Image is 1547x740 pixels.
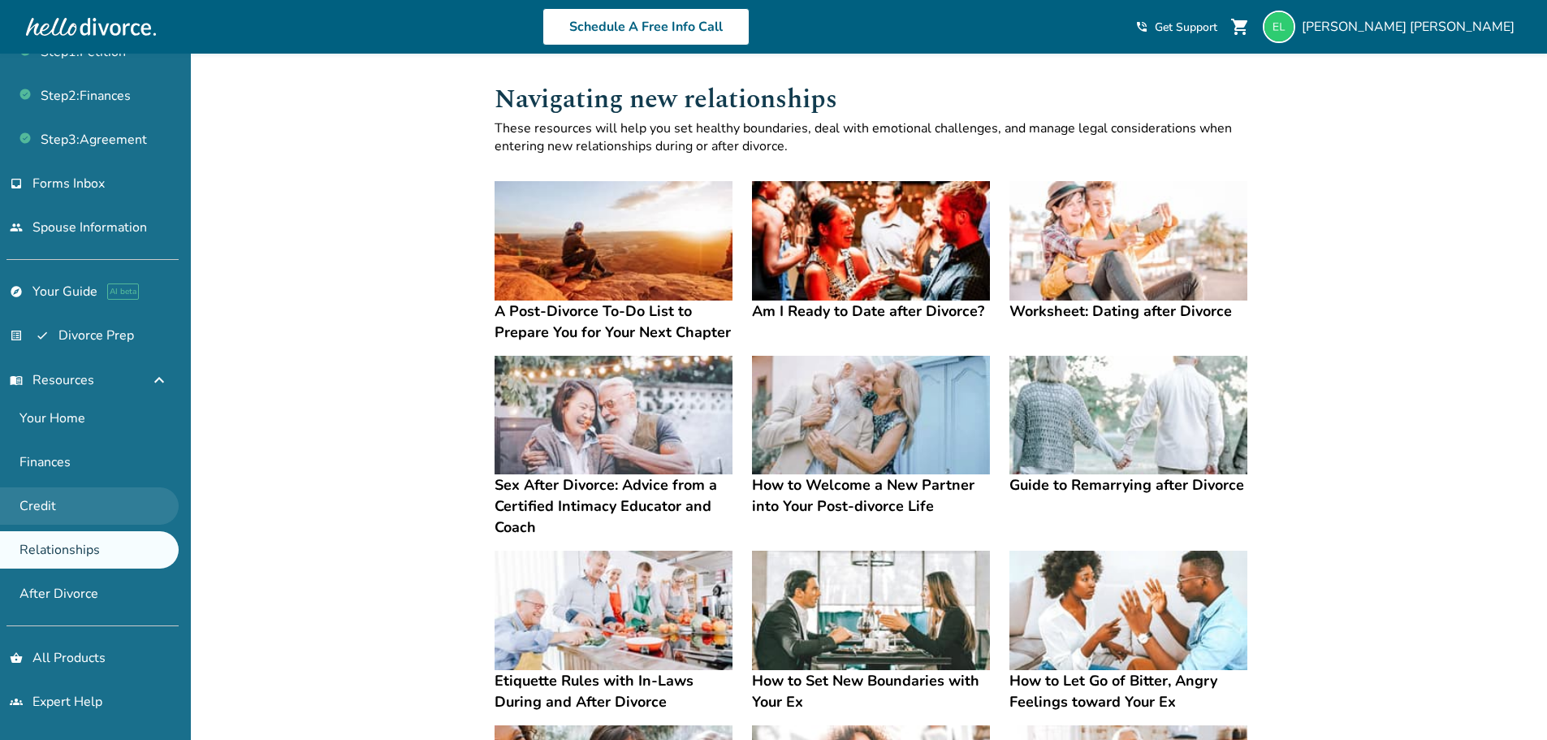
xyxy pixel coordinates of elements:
[10,329,49,342] span: list_alt_check
[32,175,105,193] span: Forms Inbox
[1263,11,1295,43] img: lizlinares00@gmail.com
[752,670,990,712] h4: How to Set New Boundaries with Your Ex
[495,356,732,475] img: Sex After Divorce: Advice from a Certified Intimacy Educator and Coach
[542,8,750,45] a: Schedule A Free Info Call
[1009,356,1247,475] img: Guide to Remarrying after Divorce
[1009,181,1247,322] a: Worksheet: Dating after DivorceWorksheet: Dating after Divorce
[752,356,990,475] img: How to Welcome a New Partner into Your Post-divorce Life
[495,551,732,670] img: Etiquette Rules with In-Laws During and After Divorce
[1135,20,1148,33] span: phone_in_talk
[10,221,23,234] span: people
[10,374,23,387] span: menu_book
[495,181,732,301] img: A Post-Divorce To-Do List to Prepare You for Your Next Chapter
[495,181,732,343] a: A Post-Divorce To-Do List to Prepare You for Your Next ChapterA Post-Divorce To-Do List to Prepar...
[752,181,990,301] img: Am I Ready to Date after Divorce?
[495,474,732,538] h4: Sex After Divorce: Advice from a Certified Intimacy Educator and Coach
[1009,181,1247,301] img: Worksheet: Dating after Divorce
[495,119,1248,155] p: These resources will help you set healthy boundaries, deal with emotional challenges, and manage ...
[10,371,94,389] span: Resources
[1135,19,1217,35] a: phone_in_talkGet Support
[1009,551,1247,712] a: How to Let Go of Bitter, Angry Feelings toward Your ExHow to Let Go of Bitter, Angry Feelings tow...
[1230,17,1250,37] span: shopping_cart
[1183,87,1547,740] iframe: Chat Widget
[1009,301,1247,322] h4: Worksheet: Dating after Divorce
[10,177,23,190] span: inbox
[495,80,1248,119] h1: Navigating new relationships
[1155,19,1217,35] span: Get Support
[495,356,732,539] a: Sex After Divorce: Advice from a Certified Intimacy Educator and CoachSex After Divorce: Advice f...
[752,551,990,712] a: How to Set New Boundaries with Your ExHow to Set New Boundaries with Your Ex
[1009,670,1247,712] h4: How to Let Go of Bitter, Angry Feelings toward Your Ex
[149,370,169,390] span: expand_less
[10,651,23,664] span: shopping_basket
[1009,551,1247,670] img: How to Let Go of Bitter, Angry Feelings toward Your Ex
[1009,474,1247,495] h4: Guide to Remarrying after Divorce
[752,181,990,322] a: Am I Ready to Date after Divorce?Am I Ready to Date after Divorce?
[10,695,23,708] span: groups
[1302,18,1521,36] span: [PERSON_NAME] [PERSON_NAME]
[10,285,23,298] span: explore
[495,301,732,343] h4: A Post-Divorce To-Do List to Prepare You for Your Next Chapter
[752,474,990,517] h4: How to Welcome a New Partner into Your Post-divorce Life
[752,551,990,670] img: How to Set New Boundaries with Your Ex
[1009,356,1247,496] a: Guide to Remarrying after DivorceGuide to Remarrying after Divorce
[107,283,139,300] span: AI beta
[495,670,732,712] h4: Etiquette Rules with In-Laws During and After Divorce
[495,551,732,712] a: Etiquette Rules with In-Laws During and After DivorceEtiquette Rules with In-Laws During and Afte...
[752,301,990,322] h4: Am I Ready to Date after Divorce?
[752,356,990,517] a: How to Welcome a New Partner into Your Post-divorce LifeHow to Welcome a New Partner into Your Po...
